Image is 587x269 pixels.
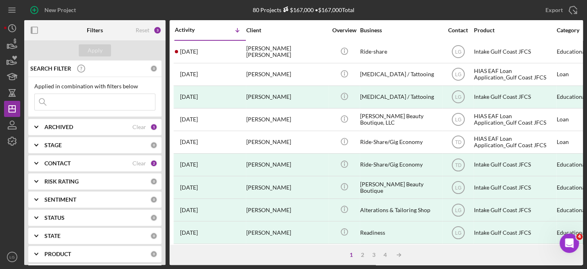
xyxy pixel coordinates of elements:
[360,41,441,63] div: Ride-share
[246,244,327,266] div: [PERSON_NAME] [PERSON_NAME]
[180,116,198,123] time: 2025-09-23 12:44
[44,251,71,257] b: PRODUCT
[34,83,155,90] div: Applied in combination with filters below
[180,184,198,191] time: 2025-09-12 16:23
[180,229,198,236] time: 2025-09-04 16:41
[246,41,327,63] div: [PERSON_NAME] [PERSON_NAME]
[175,27,210,33] div: Activity
[150,250,157,258] div: 0
[368,252,379,258] div: 3
[150,65,157,72] div: 0
[246,131,327,153] div: [PERSON_NAME]
[150,196,157,203] div: 0
[360,109,441,130] div: [PERSON_NAME] Beauty Boutique, LLC
[246,27,327,33] div: Client
[537,2,583,18] button: Export
[44,178,79,185] b: RISK RATING
[246,86,327,108] div: [PERSON_NAME]
[180,207,198,213] time: 2025-09-09 05:18
[346,252,357,258] div: 1
[150,123,157,131] div: 1
[360,199,441,221] div: Alterations & Tailoring Shop
[329,27,359,33] div: Overview
[246,154,327,175] div: [PERSON_NAME]
[576,234,583,240] span: 4
[150,178,157,185] div: 0
[474,86,555,108] div: Intake Gulf Coast JFCS
[474,199,555,221] div: Intake Gulf Coast JFCS
[132,160,146,167] div: Clear
[560,234,579,253] iframe: Intercom live chat
[379,252,391,258] div: 4
[44,196,76,203] b: SENTIMENT
[360,177,441,198] div: [PERSON_NAME] Beauty Boutique
[153,26,161,34] div: 3
[474,177,555,198] div: Intake Gulf Coast JFCS
[360,131,441,153] div: Ride-Share/Gig Economy
[474,222,555,243] div: Intake Gulf Coast JFCS
[180,139,198,145] time: 2025-09-20 11:14
[150,142,157,149] div: 0
[474,154,555,175] div: Intake Gulf Coast JFCS
[44,2,76,18] div: New Project
[44,142,62,148] b: STAGE
[253,6,354,13] div: 80 Projects • $167,000 Total
[357,252,368,258] div: 2
[360,222,441,243] div: Readiness
[246,64,327,85] div: [PERSON_NAME]
[30,65,71,72] b: SEARCH FILTER
[455,49,461,55] text: LG
[88,44,103,56] div: Apply
[10,255,15,259] text: LG
[180,94,198,100] time: 2025-09-23 12:49
[150,160,157,167] div: 2
[360,27,441,33] div: Business
[455,162,461,168] text: TD
[150,214,157,221] div: 0
[24,2,84,18] button: New Project
[360,154,441,175] div: Ride-Share/Gig Economy
[180,71,198,77] time: 2025-09-23 12:50
[360,244,441,266] div: Riding with [PERSON_NAME]
[246,222,327,243] div: [PERSON_NAME]
[44,215,65,221] b: STATUS
[150,232,157,240] div: 0
[132,124,146,130] div: Clear
[4,249,20,265] button: LG
[455,72,461,77] text: LG
[455,230,461,236] text: LG
[246,177,327,198] div: [PERSON_NAME]
[360,86,441,108] div: [MEDICAL_DATA] / Tattooing
[474,64,555,85] div: HIAS EAF Loan Application_Gulf Coast JFCS
[455,207,461,213] text: LG
[443,27,473,33] div: Contact
[246,109,327,130] div: [PERSON_NAME]
[455,94,461,100] text: LG
[360,64,441,85] div: [MEDICAL_DATA] / Tattooing
[455,185,461,190] text: LG
[180,161,198,168] time: 2025-09-18 22:49
[180,48,198,55] time: 2025-09-24 20:46
[474,109,555,130] div: HIAS EAF Loan Application_Gulf Coast JFCS
[474,244,555,266] div: HIAS EAF Loan Application_Gulf Coast JFCS
[545,2,563,18] div: Export
[87,27,103,33] b: Filters
[44,124,73,130] b: ARCHIVED
[281,6,314,13] div: $167,000
[455,140,461,145] text: TD
[474,27,555,33] div: Product
[246,199,327,221] div: [PERSON_NAME]
[44,233,61,239] b: STATE
[474,41,555,63] div: Intake Gulf Coast JFCS
[474,131,555,153] div: HIAS EAF Loan Application_Gulf Coast JFCS
[136,27,149,33] div: Reset
[79,44,111,56] button: Apply
[44,160,71,167] b: CONTACT
[455,117,461,123] text: LG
